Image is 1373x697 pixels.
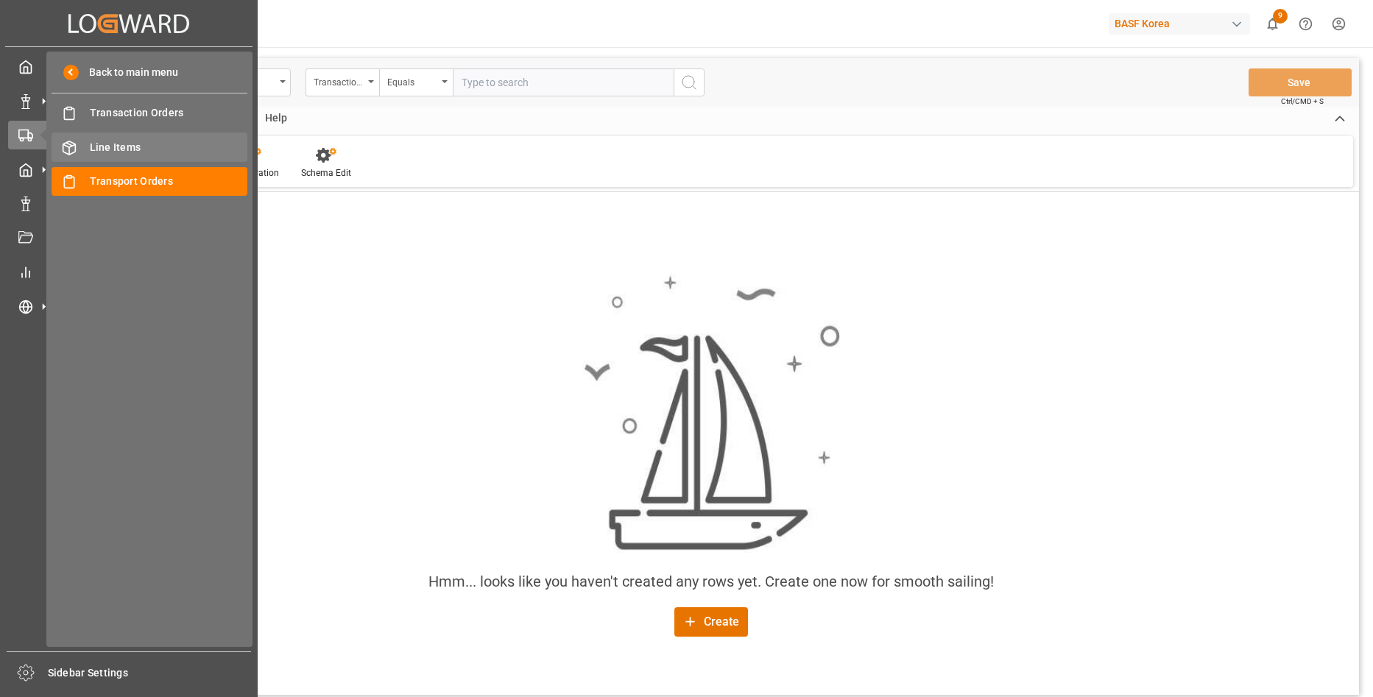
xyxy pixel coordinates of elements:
span: 9 [1273,9,1288,24]
button: search button [674,68,705,96]
button: show 9 new notifications [1256,7,1289,40]
button: BASF Korea [1109,10,1256,38]
span: Back to main menu [79,65,178,80]
a: Transport Orders [52,167,247,196]
img: smooth_sailing.jpeg [582,274,840,553]
div: Equals [387,72,437,89]
div: BASF Korea [1109,13,1250,35]
a: Transaction Orders [52,99,247,127]
button: open menu [306,68,379,96]
div: Help [254,107,298,132]
a: My Reports [8,258,250,286]
span: Sidebar Settings [48,665,252,681]
a: Data Management [8,189,250,218]
button: Help Center [1289,7,1322,40]
span: Transaction Orders [90,105,248,121]
button: Save [1249,68,1352,96]
div: Hmm... looks like you haven't created any rows yet. Create one now for smooth sailing! [428,570,994,592]
a: Line Items [52,132,247,161]
button: open menu [379,68,453,96]
span: Line Items [90,140,248,155]
div: Schema Edit [301,166,351,180]
div: Transaction Order Reference [314,72,364,89]
a: Document Management [8,223,250,252]
div: Create [682,613,739,631]
button: Create [674,607,748,637]
input: Type to search [453,68,674,96]
span: Transport Orders [90,174,248,189]
a: My Cockpit [8,52,250,81]
span: Ctrl/CMD + S [1281,96,1324,107]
